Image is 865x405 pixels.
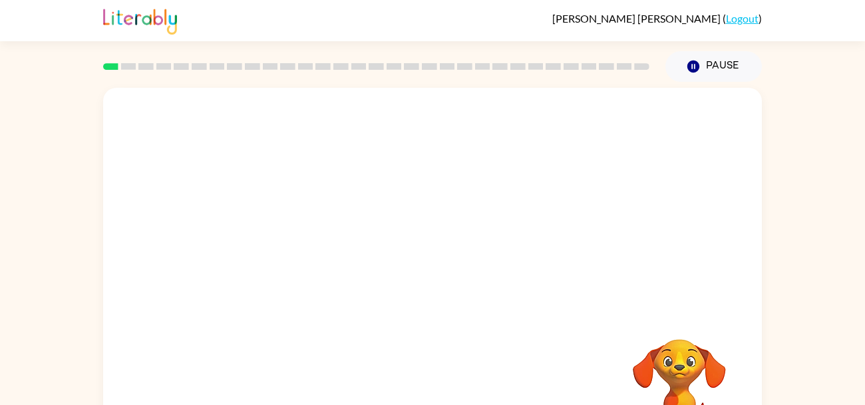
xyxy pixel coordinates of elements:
[552,12,723,25] span: [PERSON_NAME] [PERSON_NAME]
[103,5,177,35] img: Literably
[552,12,762,25] div: ( )
[665,51,762,82] button: Pause
[726,12,759,25] a: Logout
